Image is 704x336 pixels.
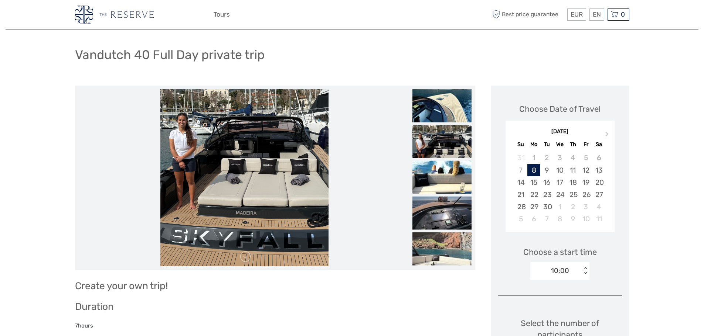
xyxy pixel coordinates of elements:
[75,280,475,292] h2: Create your own trip!
[85,11,94,20] button: Open LiveChat chat widget
[540,164,553,176] div: Choose Tuesday, September 9th, 2025
[582,267,589,275] div: < >
[514,176,527,188] div: Choose Sunday, September 14th, 2025
[553,139,566,149] div: We
[567,176,579,188] div: Choose Thursday, September 18th, 2025
[527,213,540,225] div: Choose Monday, October 6th, 2025
[160,89,329,266] img: 32e0f24869b743d1b7a271c402dfc424_main_slider.jpg
[567,139,579,149] div: Th
[553,164,566,176] div: Choose Wednesday, September 10th, 2025
[579,188,592,201] div: Choose Friday, September 26th, 2025
[412,161,472,194] img: 55abae05b3c84cdea3513d15eea2de7e_slider_thumbnail.jpg
[412,125,472,158] img: 32e0f24869b743d1b7a271c402dfc424_slider_thumbnail.jpg
[514,152,527,164] div: Not available Sunday, August 31st, 2025
[508,152,612,225] div: month 2025-09
[567,188,579,201] div: Choose Thursday, September 25th, 2025
[579,213,592,225] div: Choose Friday, October 10th, 2025
[514,164,527,176] div: Not available Sunday, September 7th, 2025
[592,188,605,201] div: Choose Saturday, September 27th, 2025
[540,139,553,149] div: Tu
[412,89,472,122] img: 53284341d9984529a77e51e50313e010_slider_thumbnail.jpg
[553,188,566,201] div: Choose Wednesday, September 24th, 2025
[592,176,605,188] div: Choose Saturday, September 20th, 2025
[567,152,579,164] div: Not available Thursday, September 4th, 2025
[75,301,475,313] h2: Duration
[602,130,614,142] button: Next Month
[523,246,597,258] span: Choose a start time
[553,201,566,213] div: Choose Wednesday, October 1st, 2025
[214,9,230,20] a: Tours
[527,201,540,213] div: Choose Monday, September 29th, 2025
[506,128,615,136] div: [DATE]
[412,232,472,266] img: 9f46ee3f907948968b289d3b29fd2a53_slider_thumbnail.jpg
[540,188,553,201] div: Choose Tuesday, September 23rd, 2025
[579,201,592,213] div: Choose Friday, October 3rd, 2025
[571,11,583,18] span: EUR
[592,139,605,149] div: Sa
[491,8,565,21] span: Best price guarantee
[75,321,475,331] p: 7hours
[579,164,592,176] div: Choose Friday, September 12th, 2025
[527,139,540,149] div: Mo
[412,197,472,230] img: 77d47c68d13b4a0d89dd2bcce6611d88_slider_thumbnail.jpg
[527,152,540,164] div: Not available Monday, September 1st, 2025
[75,6,154,24] img: 3278-36be6d4b-08c9-4979-a83f-cba5f6b699ea_logo_small.png
[514,188,527,201] div: Choose Sunday, September 21st, 2025
[579,152,592,164] div: Not available Friday, September 5th, 2025
[514,201,527,213] div: Choose Sunday, September 28th, 2025
[551,266,569,276] div: 10:00
[579,176,592,188] div: Choose Friday, September 19th, 2025
[514,213,527,225] div: Choose Sunday, October 5th, 2025
[527,188,540,201] div: Choose Monday, September 22nd, 2025
[514,139,527,149] div: Su
[527,176,540,188] div: Choose Monday, September 15th, 2025
[592,164,605,176] div: Choose Saturday, September 13th, 2025
[527,164,540,176] div: Choose Monday, September 8th, 2025
[592,152,605,164] div: Not available Saturday, September 6th, 2025
[553,176,566,188] div: Choose Wednesday, September 17th, 2025
[540,152,553,164] div: Not available Tuesday, September 2nd, 2025
[10,13,84,19] p: We're away right now. Please check back later!
[540,176,553,188] div: Choose Tuesday, September 16th, 2025
[75,47,265,62] h1: Vandutch 40 Full Day private trip
[519,103,601,115] div: Choose Date of Travel
[540,201,553,213] div: Choose Tuesday, September 30th, 2025
[567,201,579,213] div: Choose Thursday, October 2nd, 2025
[592,213,605,225] div: Choose Saturday, October 11th, 2025
[620,11,626,18] span: 0
[553,213,566,225] div: Choose Wednesday, October 8th, 2025
[553,152,566,164] div: Not available Wednesday, September 3rd, 2025
[592,201,605,213] div: Choose Saturday, October 4th, 2025
[579,139,592,149] div: Fr
[540,213,553,225] div: Choose Tuesday, October 7th, 2025
[589,8,604,21] div: EN
[567,213,579,225] div: Choose Thursday, October 9th, 2025
[567,164,579,176] div: Choose Thursday, September 11th, 2025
